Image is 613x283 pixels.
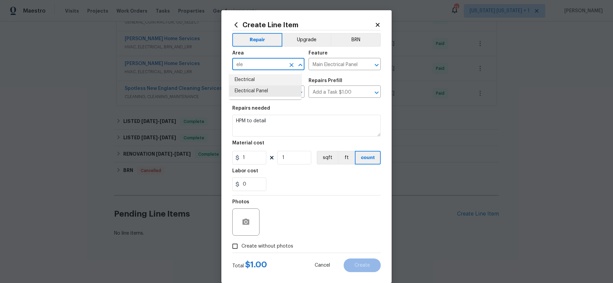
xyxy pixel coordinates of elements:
[232,115,381,137] textarea: HPM to detail
[232,169,258,173] h5: Labor cost
[338,151,355,164] button: ft
[372,88,381,97] button: Open
[229,85,301,97] li: Electrical Panel
[355,151,381,164] button: count
[331,33,381,47] button: BRN
[296,60,305,70] button: Close
[232,261,267,269] div: Total
[372,60,381,70] button: Open
[232,106,270,111] h5: Repairs needed
[309,51,328,56] h5: Feature
[287,60,296,70] button: Clear
[232,200,249,204] h5: Photos
[315,263,330,268] span: Cancel
[317,151,338,164] button: sqft
[232,33,282,47] button: Repair
[241,243,293,250] span: Create without photos
[344,258,381,272] button: Create
[355,263,370,268] span: Create
[245,261,267,269] span: $ 1.00
[232,51,244,56] h5: Area
[304,258,341,272] button: Cancel
[232,141,264,145] h5: Material cost
[282,33,331,47] button: Upgrade
[232,21,375,29] h2: Create Line Item
[229,74,301,85] li: Electrical
[309,78,342,83] h5: Repairs Prefill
